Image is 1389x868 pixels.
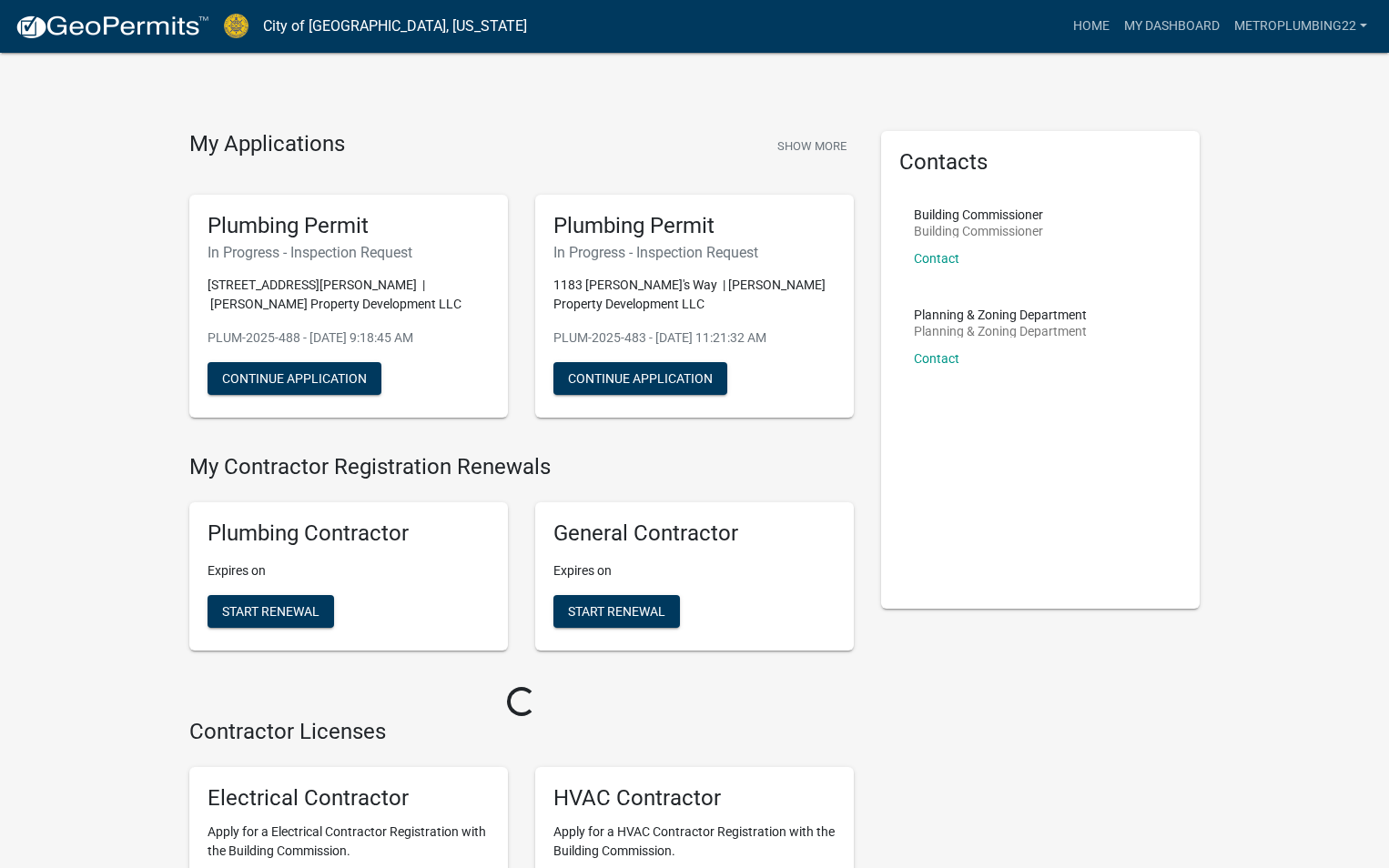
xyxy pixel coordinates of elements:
[189,131,345,158] h4: My Applications
[914,251,959,266] a: Contact
[208,213,490,239] h5: Plumbing Permit
[914,308,1087,321] p: Planning & Zoning Department
[553,561,836,580] p: Expires on
[770,131,854,161] button: Show More
[553,276,836,314] p: 1183 [PERSON_NAME]'s Way | [PERSON_NAME] Property Development LLC
[568,604,665,619] span: Start Renewal
[553,520,836,547] h5: General Contractor
[914,351,959,366] a: Contact
[189,719,854,745] h4: Contractor Licenses
[1066,9,1117,44] a: Home
[263,11,527,42] a: City of [GEOGRAPHIC_DATA], [US_STATE]
[224,14,248,38] img: City of Jeffersonville, Indiana
[899,149,1181,176] h5: Contacts
[1117,9,1227,44] a: My Dashboard
[553,328,836,348] p: PLUM-2025-483 - [DATE] 11:21:32 AM
[553,362,727,395] button: Continue Application
[208,328,490,348] p: PLUM-2025-488 - [DATE] 9:18:45 AM
[914,325,1087,338] p: Planning & Zoning Department
[208,520,490,547] h5: Plumbing Contractor
[208,823,490,861] p: Apply for a Electrical Contractor Registration with the Building Commission.
[553,823,836,861] p: Apply for a HVAC Contractor Registration with the Building Commission.
[914,208,1043,221] p: Building Commissioner
[208,561,490,580] p: Expires on
[208,362,381,395] button: Continue Application
[553,595,680,628] button: Start Renewal
[189,454,854,480] h4: My Contractor Registration Renewals
[914,225,1043,237] p: Building Commissioner
[1227,9,1374,44] a: metroplumbing22
[208,244,490,261] h6: In Progress - Inspection Request
[222,604,319,619] span: Start Renewal
[208,276,490,314] p: [STREET_ADDRESS][PERSON_NAME] | [PERSON_NAME] Property Development LLC
[189,454,854,665] wm-registration-list-section: My Contractor Registration Renewals
[553,213,836,239] h5: Plumbing Permit
[553,244,836,261] h6: In Progress - Inspection Request
[208,595,334,628] button: Start Renewal
[208,785,490,812] h5: Electrical Contractor
[553,785,836,812] h5: HVAC Contractor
